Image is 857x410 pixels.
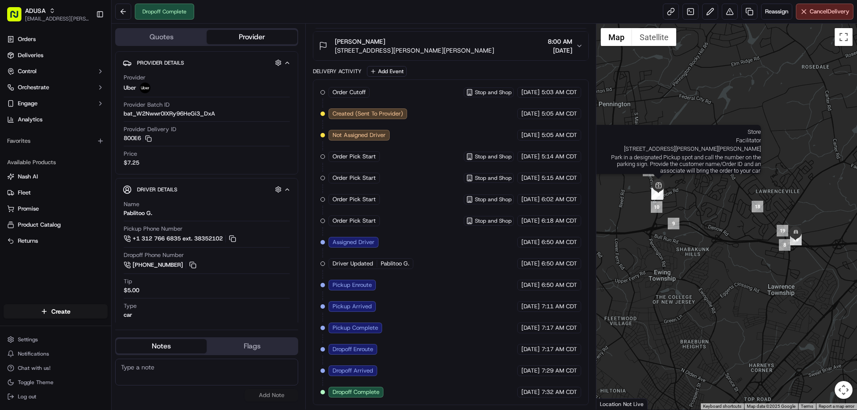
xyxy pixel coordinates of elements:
[7,221,104,229] a: Product Catalog
[521,131,540,139] span: [DATE]
[4,80,108,95] button: Orchestrate
[541,88,577,96] span: 5:03 AM CDT
[124,251,184,259] span: Dropoff Phone Number
[333,324,378,332] span: Pickup Complete
[652,187,664,199] div: 11
[123,182,291,197] button: Driver Details
[475,196,512,203] span: Stop and Shop
[4,48,108,62] a: Deliveries
[18,129,68,138] span: Knowledge Base
[777,225,788,236] div: 19
[381,260,409,268] span: Pablitoo G.
[89,151,108,158] span: Pylon
[9,9,27,27] img: Nash
[541,302,577,311] span: 7:11 AM CDT
[124,150,137,158] span: Price
[4,96,108,111] button: Engage
[18,189,31,197] span: Fleet
[541,281,577,289] span: 6:50 AM CDT
[475,174,512,182] span: Stop and Shop
[521,110,540,118] span: [DATE]
[4,112,108,127] a: Analytics
[333,281,372,289] span: Pickup Enroute
[333,345,373,353] span: Dropoff Enroute
[116,339,207,353] button: Notes
[703,403,741,410] button: Keyboard shortcuts
[124,260,198,270] a: [PHONE_NUMBER]
[541,110,577,118] span: 5:05 AM CDT
[84,129,143,138] span: API Documentation
[599,398,628,410] img: Google
[133,261,183,269] span: [PHONE_NUMBER]
[124,200,139,208] span: Name
[18,350,49,357] span: Notifications
[4,304,108,319] button: Create
[140,83,150,93] img: profile_uber_ahold_partner.png
[4,186,108,200] button: Fleet
[541,153,577,161] span: 5:14 AM CDT
[4,376,108,389] button: Toggle Theme
[521,88,540,96] span: [DATE]
[597,154,761,174] span: Park in a designated Pickup spot and call the number on the parking sign. Provide the customer na...
[25,15,89,22] button: [EMAIL_ADDRESS][PERSON_NAME][DOMAIN_NAME]
[124,225,183,233] span: Pickup Phone Number
[18,99,37,108] span: Engage
[63,151,108,158] a: Powered byPylon
[18,83,49,91] span: Orchestrate
[475,89,512,96] span: Stop and Shop
[333,388,379,396] span: Dropoff Complete
[4,348,108,360] button: Notifications
[541,131,577,139] span: 5:05 AM CDT
[116,30,207,44] button: Quotes
[601,28,632,46] button: Show street map
[124,125,176,133] span: Provider Delivery ID
[124,234,237,244] a: +1 312 766 6835 ext. 38352102
[18,205,39,213] span: Promise
[475,217,512,224] span: Stop and Shop
[124,277,132,286] span: Tip
[4,155,108,170] div: Available Products
[521,388,540,396] span: [DATE]
[752,201,763,212] div: 18
[124,302,137,310] span: Type
[333,131,386,139] span: Not Assigned Driver
[4,134,108,148] div: Favorites
[521,153,540,161] span: [DATE]
[521,260,540,268] span: [DATE]
[632,28,676,46] button: Show satellite imagery
[7,173,104,181] a: Nash AI
[596,398,648,410] div: Location Not Live
[18,173,38,181] span: Nash AI
[18,393,36,400] span: Log out
[4,218,108,232] button: Product Catalog
[9,36,162,50] p: Welcome 👋
[137,186,177,193] span: Driver Details
[810,8,849,16] span: Cancel Delivery
[30,94,113,101] div: We're available if you need us!
[651,188,663,200] div: 14
[51,307,71,316] span: Create
[18,51,43,59] span: Deliveries
[4,390,108,403] button: Log out
[790,234,802,245] div: 21
[75,130,83,137] div: 💻
[313,68,362,75] div: Delivery Activity
[133,235,223,243] span: +1 312 766 6835 ext. 38352102
[796,4,853,20] button: CancelDelivery
[18,67,37,75] span: Control
[124,101,170,109] span: Provider Batch ID
[9,130,16,137] div: 📗
[7,189,104,197] a: Fleet
[599,398,628,410] a: Open this area in Google Maps (opens a new window)
[25,6,46,15] button: ADUSA
[124,209,152,217] div: Pablitoo G.
[521,345,540,353] span: [DATE]
[521,174,540,182] span: [DATE]
[18,364,50,372] span: Chat with us!
[333,174,376,182] span: Order Pick Start
[23,58,161,67] input: Got a question? Start typing here...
